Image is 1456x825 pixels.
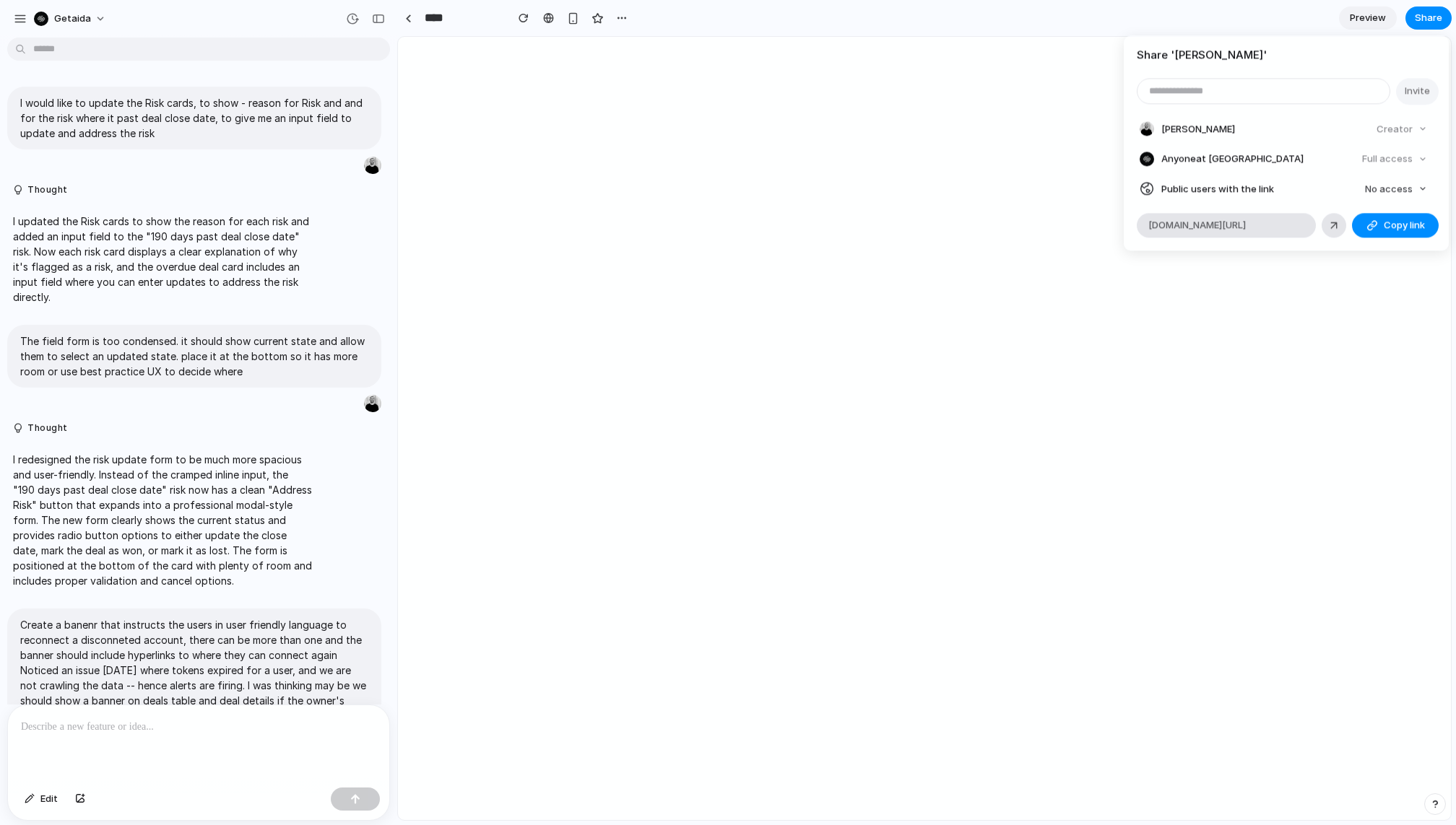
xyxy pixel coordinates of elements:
span: Anyone at [GEOGRAPHIC_DATA] [1161,152,1304,166]
span: [PERSON_NAME] [1161,122,1235,136]
button: No access [1359,179,1433,199]
span: Copy link [1384,219,1425,233]
span: Public users with the link [1161,182,1274,196]
button: Copy link [1352,213,1439,237]
span: No access [1365,182,1413,196]
div: [DOMAIN_NAME][URL] [1137,213,1316,237]
span: [DOMAIN_NAME][URL] [1148,219,1246,233]
h4: Share ' [PERSON_NAME] ' [1137,47,1436,64]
